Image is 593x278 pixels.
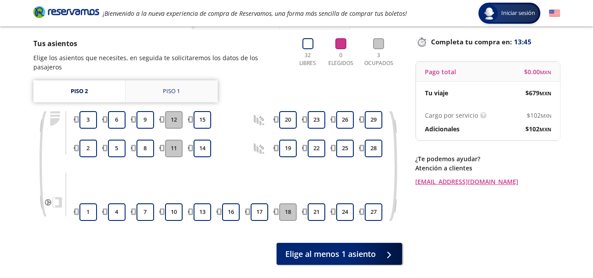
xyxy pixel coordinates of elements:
span: 13:45 [514,37,532,47]
span: $ 679 [525,88,551,97]
iframe: Messagebird Livechat Widget [542,227,584,269]
button: 19 [279,140,297,157]
a: [EMAIL_ADDRESS][DOMAIN_NAME] [415,177,560,186]
button: 26 [336,111,354,129]
button: 14 [194,140,211,157]
p: Tu viaje [425,88,448,97]
em: ¡Bienvenido a la nueva experiencia de compra de Reservamos, una forma más sencilla de comprar tus... [103,9,407,18]
small: MXN [539,90,551,97]
p: Elige los asientos que necesites, en seguida te solicitaremos los datos de los pasajeros [33,53,287,72]
p: 32 Libres [296,51,320,67]
i: Brand Logo [33,5,99,18]
small: MXN [540,69,551,76]
button: 29 [365,111,382,129]
button: 15 [194,111,211,129]
a: Brand Logo [33,5,99,21]
p: 0 Elegidos [326,51,356,67]
button: 5 [108,140,126,157]
button: 10 [165,203,183,221]
button: 4 [108,203,126,221]
button: 7 [137,203,154,221]
button: 13 [194,203,211,221]
div: Piso 1 [163,87,180,96]
button: 12 [165,111,183,129]
button: Elige al menos 1 asiento [277,243,402,265]
a: Piso 1 [126,80,218,102]
p: Pago total [425,67,456,76]
button: 11 [165,140,183,157]
span: $ 102 [525,124,551,134]
button: 28 [365,140,382,157]
p: Cargo por servicio [425,111,478,120]
button: 18 [279,203,297,221]
button: English [549,8,560,19]
button: 8 [137,140,154,157]
a: Piso 2 [33,80,125,102]
p: Tus asientos [33,38,287,49]
span: Elige al menos 1 asiento [285,248,376,260]
small: MXN [539,126,551,133]
button: 20 [279,111,297,129]
p: Atención a clientes [415,163,560,173]
button: 22 [308,140,325,157]
span: $ 0.00 [524,67,551,76]
button: 17 [251,203,268,221]
button: 3 [79,111,97,129]
span: Iniciar sesión [498,9,539,18]
button: 21 [308,203,325,221]
button: 23 [308,111,325,129]
button: 9 [137,111,154,129]
p: Adicionales [425,124,460,134]
button: 27 [365,203,382,221]
button: 2 [79,140,97,157]
p: 3 Ocupados [362,51,395,67]
button: 25 [336,140,354,157]
button: 16 [222,203,240,221]
button: 24 [336,203,354,221]
button: 6 [108,111,126,129]
button: 1 [79,203,97,221]
small: MXN [541,112,551,119]
span: $ 102 [527,111,551,120]
p: Completa tu compra en : [415,36,560,48]
p: ¿Te podemos ayudar? [415,154,560,163]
